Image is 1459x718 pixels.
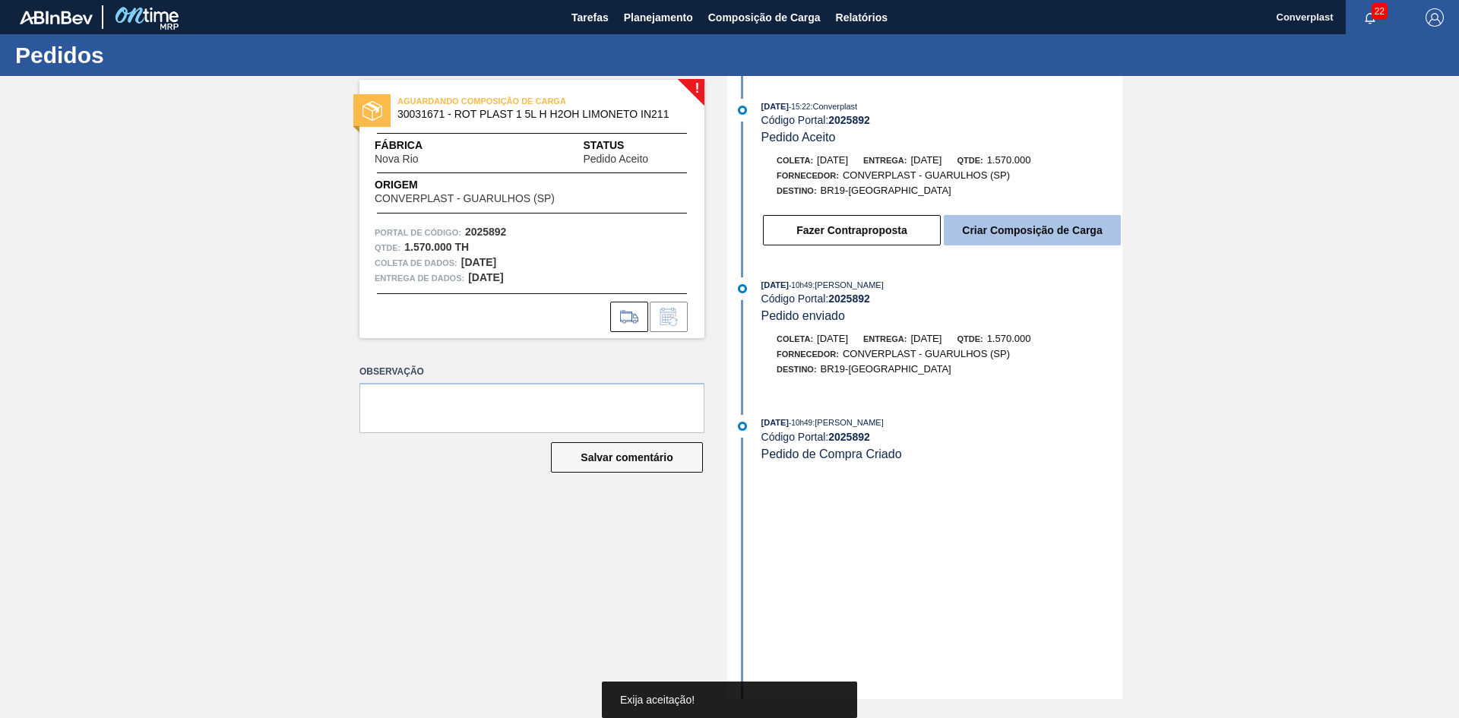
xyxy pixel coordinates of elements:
font: 1.570.000 TH [404,241,469,253]
img: Sair [1426,8,1444,27]
font: Qtde: [957,156,983,165]
font: - [789,419,791,427]
font: Pedido de Compra Criado [761,448,902,460]
font: Converplast [1277,11,1334,23]
font: CONVERPLAST - GUARULHOS (SP) [843,169,1010,181]
font: Pedido Aceito [761,131,836,144]
font: : [398,243,401,252]
font: 2025892 [465,226,507,238]
font: Planejamento [624,11,693,24]
font: [PERSON_NAME] [815,418,883,427]
font: Coleta: [777,156,813,165]
font: Pedidos [15,43,104,68]
font: BR19-[GEOGRAPHIC_DATA] [821,363,951,375]
font: [DATE] [910,333,942,344]
font: [DATE] [761,280,789,289]
font: [DATE] [817,333,848,344]
font: Pedido Aceito [583,153,648,165]
font: Coleta: [777,334,813,343]
div: Ir para Composição de Carga [610,302,648,332]
font: Salvar comentário [581,451,673,463]
font: BR19-[GEOGRAPHIC_DATA] [821,185,951,196]
font: Fornecedor: [777,171,839,180]
font: [DATE] [817,154,848,166]
img: TNhmsLtSVTkK8tSr43FrP2fwEKptu5GPRR3wAAAABJRU5ErkJggg== [20,11,93,24]
font: Relatórios [836,11,888,24]
button: Criar Composição de Carga [944,215,1121,245]
font: Observação [359,366,424,377]
font: Tarefas [571,11,609,24]
font: Entrega: [863,334,907,343]
img: status [362,101,382,121]
font: : [810,102,812,111]
font: Fornecedor: [777,350,839,359]
font: Fábrica [375,139,423,151]
font: 15:22 [791,103,810,111]
font: 2025892 [828,431,870,443]
font: CONVERPLAST - GUARULHOS (SP) [843,348,1010,359]
font: 10h49 [791,281,812,289]
font: Converplast [812,102,857,111]
font: Qtde: [957,334,983,343]
font: 1.570.000 [987,333,1031,344]
font: Entrega de dados: [375,274,464,283]
font: [DATE] [468,271,503,283]
font: : [812,280,815,289]
font: Criar Composição de Carga [962,224,1102,236]
font: [DATE] [461,256,496,268]
font: Exija aceitação! [620,694,695,706]
font: Destino: [777,365,817,374]
font: 1.570.000 [987,154,1031,166]
span: 30031671 - ROT PLAST 1 5L H H2OH LIMONETO IN211 [397,109,673,120]
font: 30031671 - ROT PLAST 1 5L H H2OH LIMONETO IN211 [397,108,669,120]
font: Portal de Código: [375,228,461,237]
img: atual [738,106,747,115]
font: Pedido enviado [761,309,845,322]
font: Composição de Carga [708,11,821,24]
font: Coleta de dados: [375,258,457,267]
button: Fazer Contraproposta [763,215,941,245]
font: Status [583,139,624,151]
font: Código Portal: [761,431,829,443]
font: Origem [375,179,418,191]
font: Fazer Contraproposta [796,224,907,236]
div: Informar alteração no pedido [650,302,688,332]
font: Destino: [777,186,817,195]
font: Entrega: [863,156,907,165]
font: Código Portal: [761,114,829,126]
font: 2025892 [828,114,870,126]
font: 22 [1375,6,1385,17]
font: : [812,418,815,427]
font: - [789,281,791,289]
font: Código Portal: [761,293,829,305]
font: 2025892 [828,293,870,305]
font: - [789,103,791,111]
font: [DATE] [761,102,789,111]
button: Notificações [1346,7,1394,28]
font: CONVERPLAST - GUARULHOS (SP) [375,192,555,204]
font: [PERSON_NAME] [815,280,883,289]
font: [DATE] [761,418,789,427]
font: Nova Rio [375,153,419,165]
font: 10h49 [791,419,812,427]
img: atual [738,284,747,293]
img: atual [738,422,747,431]
span: AGUARDANDO COMPOSIÇÃO DE CARGA [397,93,610,109]
font: [DATE] [910,154,942,166]
font: Qtde [375,243,398,252]
button: Salvar comentário [551,442,703,473]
